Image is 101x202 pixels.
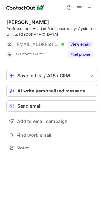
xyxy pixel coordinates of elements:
button: Notes [6,143,97,152]
img: ContactOut v5.3.10 [6,4,44,11]
span: [EMAIL_ADDRESS][DOMAIN_NAME] [15,41,59,47]
button: Add to email campaign [6,116,97,127]
span: Add to email campaign [17,119,68,124]
button: Reveal Button [68,51,93,58]
div: Save to List / ATS / CRM [17,73,86,78]
button: save-profile-one-click [6,70,97,81]
div: [PERSON_NAME] [6,19,49,25]
div: Professor and Head of Radiopharmacy-Cyclotron Unit at [GEOGRAPHIC_DATA] [6,26,97,37]
span: Notes [17,145,95,151]
span: AI write personalized message [17,88,85,93]
button: Send email [6,100,97,112]
button: Find work email [6,131,97,140]
span: Find work email [17,132,95,138]
button: AI write personalized message [6,85,97,97]
button: Reveal Button [68,41,93,47]
span: Send email [17,104,42,109]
